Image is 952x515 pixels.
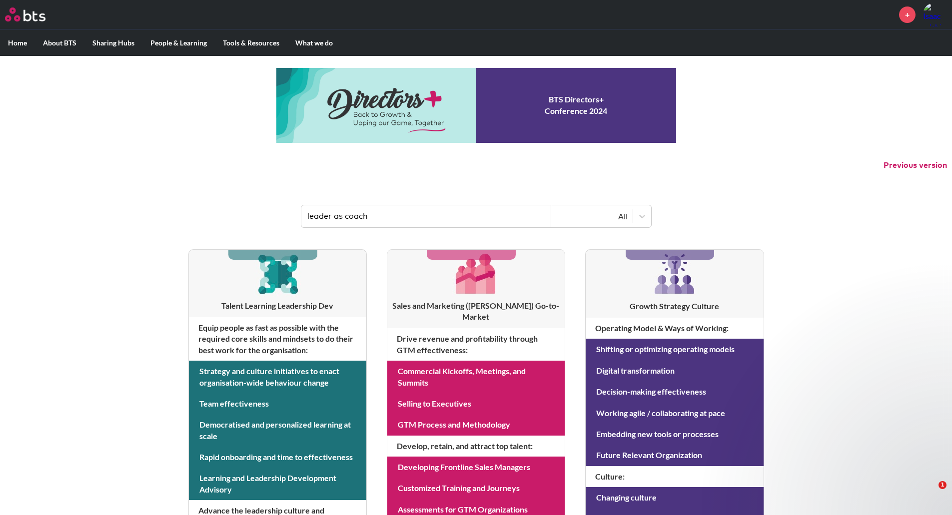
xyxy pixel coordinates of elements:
label: Tools & Resources [215,30,287,56]
img: Isaac Webb [923,2,947,26]
img: [object Object] [452,250,500,297]
h3: Growth Strategy Culture [586,301,763,312]
h4: Develop, retain, and attract top talent : [387,436,565,457]
button: Previous version [884,160,947,171]
a: Go home [5,7,64,21]
img: [object Object] [254,250,301,297]
label: About BTS [35,30,84,56]
h3: Sales and Marketing ([PERSON_NAME]) Go-to-Market [387,300,565,323]
h4: Operating Model & Ways of Working : [586,318,763,339]
h3: Talent Learning Leadership Dev [189,300,366,311]
input: Find contents, pages and demos... [301,205,551,227]
span: 1 [939,481,947,489]
a: Profile [923,2,947,26]
h4: Drive revenue and profitability through GTM effectiveness : [387,328,565,361]
iframe: Intercom live chat [918,481,942,505]
label: People & Learning [142,30,215,56]
label: Sharing Hubs [84,30,142,56]
h4: Equip people as fast as possible with the required core skills and mindsets to do their best work... [189,317,366,361]
h4: Culture : [586,466,763,487]
div: All [556,211,628,222]
label: What we do [287,30,341,56]
img: BTS Logo [5,7,45,21]
iframe: Intercom notifications message [752,311,952,488]
img: [object Object] [651,250,699,298]
a: + [899,6,916,23]
a: Conference 2024 [276,68,676,143]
